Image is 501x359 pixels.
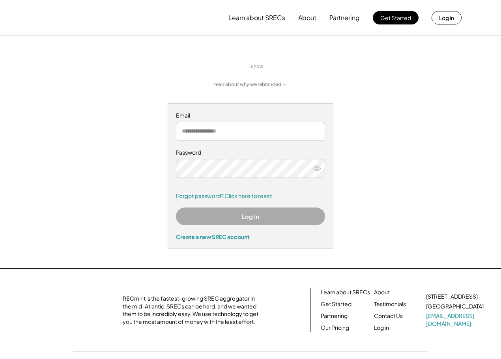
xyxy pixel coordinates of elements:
a: About [374,288,390,296]
a: Learn about SRECs [321,288,370,296]
div: Email [176,112,325,120]
a: Get Started [321,300,351,308]
a: Partnering [321,312,348,320]
div: [STREET_ADDRESS] [426,293,478,301]
button: Log In [176,208,325,225]
img: yH5BAEAAAAALAAAAAABAAEAAAIBRAA7 [172,56,243,77]
button: Get Started [373,11,419,24]
a: Log in [374,324,389,332]
img: yH5BAEAAAAALAAAAAABAAEAAAIBRAA7 [273,62,329,71]
div: RECmint is the fastest-growing SREC aggregator in the mid-Atlantic. SRECs can be hard, and we wan... [123,295,263,325]
a: Testimonials [374,300,406,308]
img: yH5BAEAAAAALAAAAAABAAEAAAIBRAA7 [46,296,113,324]
button: Log in [432,11,462,24]
a: read about why we rebranded → [214,81,287,88]
button: Partnering [329,10,360,26]
button: Learn about SRECs [228,10,285,26]
a: Forgot password? Click here to reset. [176,192,325,200]
button: About [298,10,316,26]
a: Our Pricing [321,324,349,332]
div: is now [247,63,269,70]
a: [EMAIL_ADDRESS][DOMAIN_NAME] [426,312,485,327]
img: yH5BAEAAAAALAAAAAABAAEAAAIBRAA7 [39,4,105,31]
div: [GEOGRAPHIC_DATA] [426,303,484,310]
div: Create a new SREC account [176,233,325,240]
a: Contact Us [374,312,403,320]
div: Password [176,149,325,157]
